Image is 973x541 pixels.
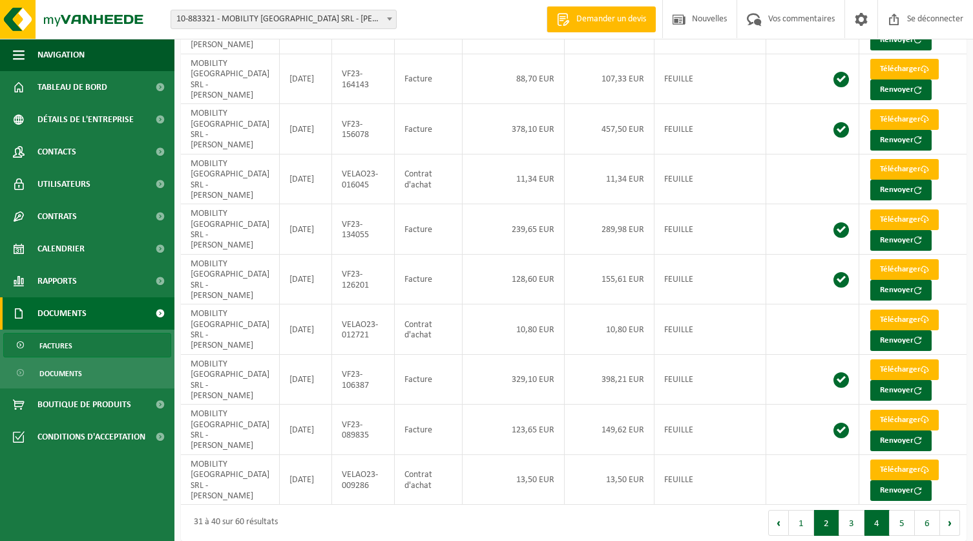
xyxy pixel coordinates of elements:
[915,510,940,536] button: 6
[191,259,269,301] font: MOBILITY [GEOGRAPHIC_DATA] SRL - [PERSON_NAME]
[576,14,646,24] font: Demander un devis
[880,85,914,94] font: Renvoyer
[880,336,914,345] font: Renvoyer
[870,59,939,80] a: Télécharger
[602,425,644,435] font: 149,62 EUR
[907,14,963,24] font: Se déconnecter
[404,375,432,385] font: Facture
[870,109,939,130] a: Télécharger
[194,517,278,527] font: 31 à 40 sur 60 résultats
[512,375,554,385] font: 329,10 EUR
[692,14,727,24] font: Nouvelles
[664,425,693,435] font: FEUILLE
[602,375,644,385] font: 398,21 EUR
[890,510,915,536] button: 5
[516,325,554,335] font: 10,80 EUR
[870,330,932,351] button: Renvoyer
[664,475,693,485] font: FEUILLE
[880,436,914,445] font: Renvoyer
[516,475,554,485] font: 13,50 EUR
[342,419,369,440] font: VF23-089835
[37,400,131,410] font: Boutique de produits
[37,212,77,222] font: Contrats
[342,470,378,490] font: VELAO23-009286
[191,159,269,200] font: MOBILITY [GEOGRAPHIC_DATA] SRL - [PERSON_NAME]
[870,230,932,251] button: Renvoyer
[880,365,921,374] font: Télécharger
[880,386,914,394] font: Renvoyer
[37,244,85,254] font: Calendrier
[404,275,432,284] font: Facture
[814,510,839,536] button: 2
[880,486,914,494] font: Renvoyer
[404,125,432,134] font: Facture
[870,460,939,480] a: Télécharger
[37,309,87,319] font: Documents
[664,325,693,335] font: FEUILLE
[602,125,644,134] font: 457,50 EUR
[864,510,890,536] button: 4
[602,225,644,235] font: 289,98 EUR
[870,310,939,330] a: Télécharger
[289,425,314,435] font: [DATE]
[870,430,932,451] button: Renvoyer
[37,83,107,92] font: Tableau de bord
[880,286,914,294] font: Renvoyer
[289,225,314,235] font: [DATE]
[664,175,693,184] font: FEUILLE
[512,425,554,435] font: 123,65 EUR
[176,14,508,24] font: 10-883321 - MOBILITY [GEOGRAPHIC_DATA] SRL - [PERSON_NAME] - [GEOGRAPHIC_DATA]
[342,69,369,89] font: VF23-164143
[342,219,369,239] font: VF23-134055
[880,416,921,424] font: Télécharger
[404,425,432,435] font: Facture
[940,510,960,536] button: Next
[606,325,644,335] font: 10,80 EUR
[37,50,85,60] font: Navigation
[191,309,269,350] font: MOBILITY [GEOGRAPHIC_DATA] SRL - [PERSON_NAME]
[289,475,314,485] font: [DATE]
[512,125,554,134] font: 378,10 EUR
[512,275,554,284] font: 128,60 EUR
[512,225,554,235] font: 239,65 EUR
[37,432,145,442] font: Conditions d'acceptation
[768,14,835,24] font: Vos commentaires
[37,115,134,125] font: Détails de l'entreprise
[664,74,693,84] font: FEUILLE
[870,480,932,501] button: Renvoyer
[870,280,932,301] button: Renvoyer
[880,236,914,244] font: Renvoyer
[870,159,939,180] a: Télécharger
[870,209,939,230] a: Télécharger
[880,315,921,324] font: Télécharger
[880,186,914,194] font: Renvoyer
[606,475,644,485] font: 13,50 EUR
[880,165,921,173] font: Télécharger
[768,510,789,536] button: Previous
[289,74,314,84] font: [DATE]
[870,130,932,151] button: Renvoyer
[171,10,397,29] span: 10-883321 - MOBILITY NAMUR SRL - URBANO - FERNELMONT
[191,109,269,150] font: MOBILITY [GEOGRAPHIC_DATA] SRL - [PERSON_NAME]
[171,10,396,28] span: 10-883321 - MOBILITY NAMUR SRL - URBANO - FERNELMONT
[191,209,269,250] font: MOBILITY [GEOGRAPHIC_DATA] SRL - [PERSON_NAME]
[404,225,432,235] font: Facture
[870,380,932,401] button: Renvoyer
[664,375,693,385] font: FEUILLE
[789,510,814,536] button: 1
[289,175,314,184] font: [DATE]
[404,319,432,339] font: Contrat d'achat
[191,460,269,501] font: MOBILITY [GEOGRAPHIC_DATA] SRL - [PERSON_NAME]
[191,359,269,401] font: MOBILITY [GEOGRAPHIC_DATA] SRL - [PERSON_NAME]
[404,74,432,84] font: Facture
[516,74,554,84] font: 88,70 EUR
[870,180,932,200] button: Renvoyer
[37,180,90,189] font: Utilisateurs
[870,30,932,50] button: Renvoyer
[664,125,693,134] font: FEUILLE
[880,265,921,273] font: Télécharger
[289,375,314,385] font: [DATE]
[3,361,171,385] a: Documents
[289,325,314,335] font: [DATE]
[342,270,369,290] font: VF23-126201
